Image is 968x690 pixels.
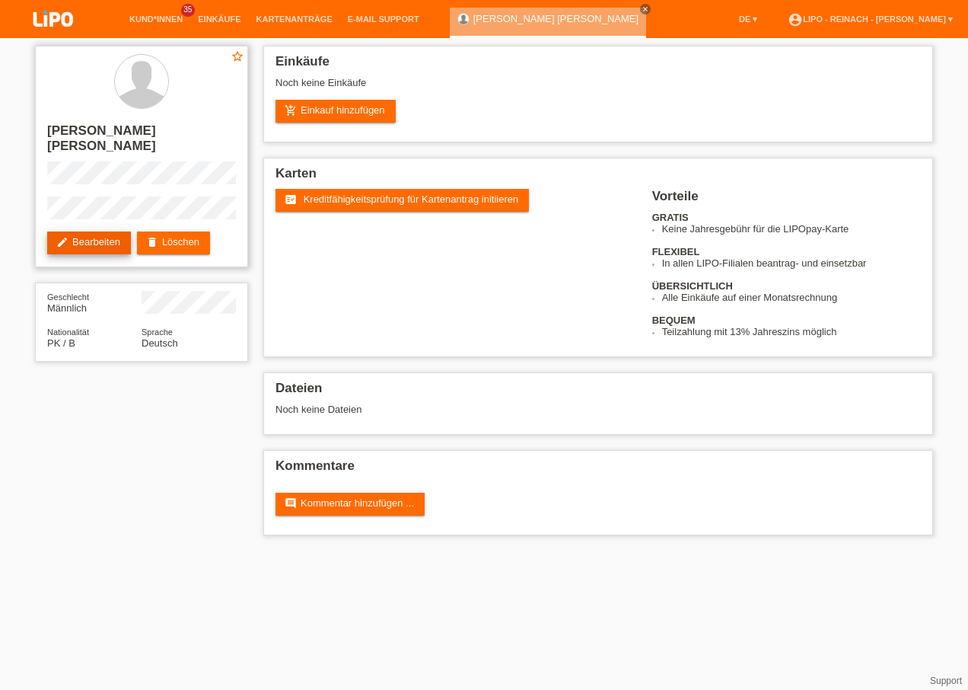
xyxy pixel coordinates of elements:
[47,291,142,314] div: Männlich
[47,123,236,161] h2: [PERSON_NAME] [PERSON_NAME]
[285,104,297,117] i: add_shopping_cart
[47,337,75,349] span: Pakistan / B / 09.07.2015
[137,232,210,254] a: deleteLöschen
[780,14,960,24] a: account_circleLIPO - Reinach - [PERSON_NAME] ▾
[473,13,638,24] a: [PERSON_NAME] [PERSON_NAME]
[275,100,396,123] a: add_shopping_cartEinkauf hinzufügen
[15,31,91,43] a: LIPO pay
[652,212,689,223] b: GRATIS
[662,292,921,303] li: Alle Einkäufe auf einer Monatsrechnung
[275,54,921,77] h2: Einkäufe
[275,77,921,100] div: Noch keine Einkäufe
[275,458,921,481] h2: Kommentare
[47,292,89,302] span: Geschlecht
[304,193,519,205] span: Kreditfähigkeitsprüfung für Kartenantrag initiieren
[652,280,733,292] b: ÜBERSICHTLICH
[662,257,921,269] li: In allen LIPO-Filialen beantrag- und einsetzbar
[652,315,696,326] b: BEQUEM
[930,676,962,686] a: Support
[249,14,340,24] a: Kartenanträge
[662,223,921,235] li: Keine Jahresgebühr für die LIPOpay-Karte
[275,404,740,415] div: Noch keine Dateien
[652,189,921,212] h2: Vorteile
[788,12,803,27] i: account_circle
[231,50,244,65] a: star_border
[56,236,68,248] i: edit
[275,189,529,212] a: fact_check Kreditfähigkeitsprüfung für Kartenantrag initiieren
[142,337,178,349] span: Deutsch
[231,50,244,63] i: star_border
[652,246,700,257] b: FLEXIBEL
[275,381,921,404] h2: Dateien
[285,497,297,510] i: comment
[640,4,651,14] a: close
[731,14,765,24] a: DE ▾
[285,193,297,206] i: fact_check
[190,14,248,24] a: Einkäufe
[642,5,649,13] i: close
[142,327,173,337] span: Sprache
[275,166,921,189] h2: Karten
[122,14,190,24] a: Kund*innen
[662,326,921,337] li: Teilzahlung mit 13% Jahreszins möglich
[47,232,131,254] a: editBearbeiten
[275,493,425,516] a: commentKommentar hinzufügen ...
[146,236,158,248] i: delete
[340,14,427,24] a: E-Mail Support
[47,327,89,337] span: Nationalität
[181,4,195,17] span: 35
